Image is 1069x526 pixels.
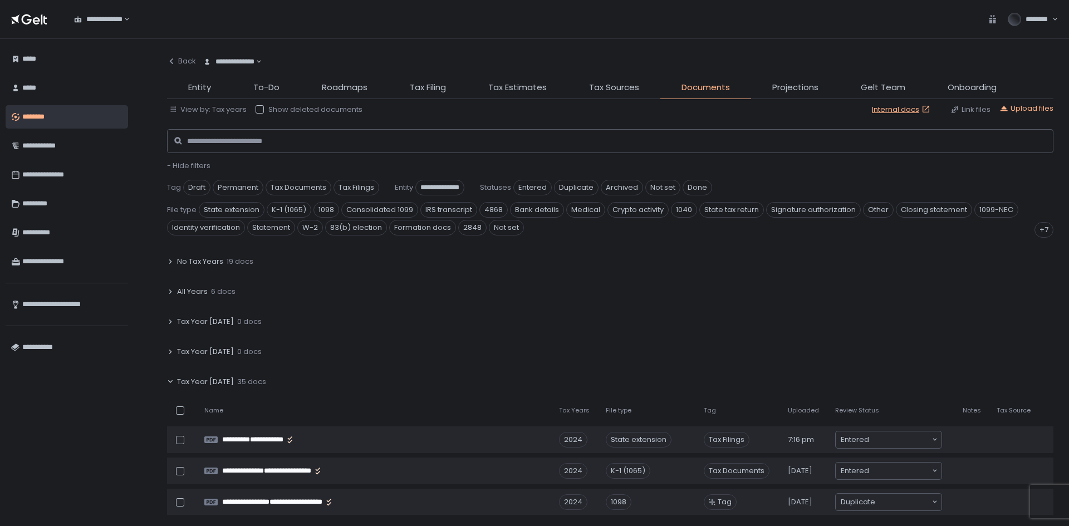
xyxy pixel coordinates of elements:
span: Bank details [510,202,564,218]
span: No Tax Years [177,257,223,267]
span: IRS transcript [420,202,477,218]
span: Tax Sources [589,81,639,94]
span: Documents [681,81,730,94]
div: K-1 (1065) [606,463,650,479]
button: View by: Tax years [169,105,247,115]
span: 0 docs [237,347,262,357]
span: 83(b) election [325,220,387,235]
span: Tax Filing [410,81,446,94]
span: Closing statement [896,202,972,218]
span: K-1 (1065) [267,202,311,218]
span: Onboarding [948,81,997,94]
span: Tax Year [DATE] [177,347,234,357]
span: 35 docs [237,377,266,387]
span: Entered [513,180,552,195]
div: Search for option [836,431,941,448]
span: 19 docs [227,257,253,267]
span: Tax Source [997,406,1031,415]
span: Name [204,406,223,415]
span: 6 docs [211,287,236,297]
div: Search for option [67,8,130,31]
div: Search for option [196,50,262,73]
span: Not set [645,180,680,195]
span: Draft [183,180,210,195]
button: Link files [950,105,990,115]
span: 1040 [671,202,697,218]
a: Internal docs [872,105,933,115]
span: Duplicate [554,180,599,195]
span: Tax Documents [266,180,331,195]
div: State extension [606,432,671,448]
span: - Hide filters [167,160,210,171]
span: 1099-NEC [974,202,1018,218]
span: Tax Year [DATE] [177,317,234,327]
span: Roadmaps [322,81,367,94]
span: [DATE] [788,466,812,476]
span: Statement [247,220,295,235]
span: Consolidated 1099 [341,202,418,218]
input: Search for option [869,465,931,476]
span: Tag [704,406,716,415]
span: 2848 [458,220,487,235]
span: Archived [601,180,643,195]
span: Permanent [213,180,263,195]
span: All Years [177,287,208,297]
span: Projections [772,81,818,94]
span: State tax return [699,202,764,218]
span: Uploaded [788,406,819,415]
span: Tax Year [DATE] [177,377,234,387]
div: 2024 [559,494,587,510]
span: Duplicate [841,496,875,508]
input: Search for option [869,434,931,445]
span: Tax Filings [334,180,379,195]
div: Search for option [836,463,941,479]
span: To-Do [253,81,279,94]
span: Tax Documents [704,463,769,479]
span: Formation docs [389,220,456,235]
span: Done [683,180,712,195]
span: Crypto activity [607,202,669,218]
span: Signature authorization [766,202,861,218]
span: Entity [395,183,413,193]
span: Other [863,202,894,218]
span: Tax Estimates [488,81,547,94]
span: Entered [841,434,869,445]
input: Search for option [875,496,931,508]
span: Tax Filings [704,432,749,448]
span: [DATE] [788,497,812,507]
span: 1098 [313,202,339,218]
span: File type [606,406,631,415]
span: 0 docs [237,317,262,327]
span: Notes [963,406,981,415]
div: 2024 [559,463,587,479]
span: 4868 [479,202,508,218]
div: +7 [1034,222,1053,238]
span: 7:16 pm [788,435,814,445]
span: Medical [566,202,605,218]
span: Tag [167,183,181,193]
span: Tag [718,497,732,507]
span: Statuses [480,183,511,193]
div: Back [167,56,196,66]
button: Back [167,50,196,72]
span: Not set [489,220,524,235]
span: File type [167,205,197,215]
span: W-2 [297,220,323,235]
div: 1098 [606,494,631,510]
span: Entered [841,465,869,476]
div: Search for option [836,494,941,510]
span: Tax Years [559,406,590,415]
span: Gelt Team [861,81,905,94]
span: Identity verification [167,220,245,235]
div: 2024 [559,432,587,448]
button: Upload files [999,104,1053,114]
span: Review Status [835,406,879,415]
span: Entity [188,81,211,94]
span: State extension [199,202,264,218]
button: - Hide filters [167,161,210,171]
